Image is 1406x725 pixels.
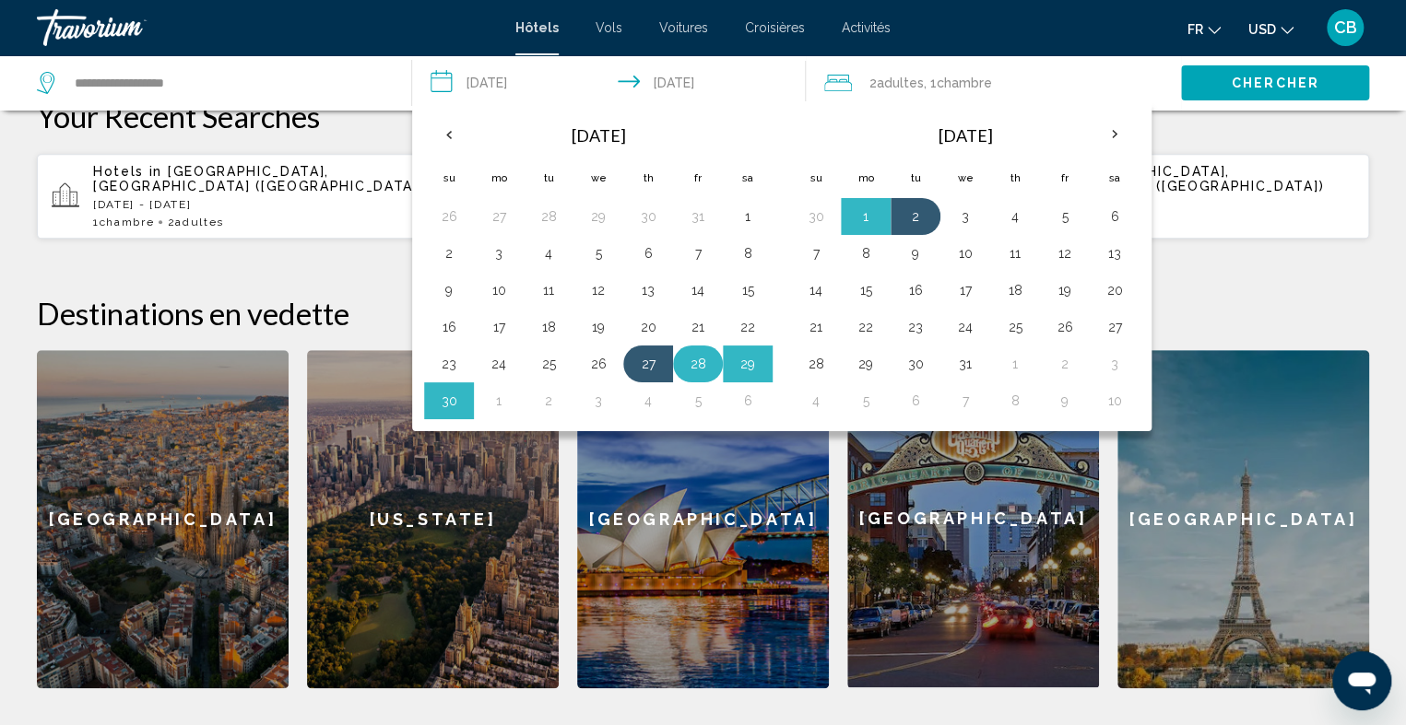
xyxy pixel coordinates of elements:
span: [GEOGRAPHIC_DATA], [GEOGRAPHIC_DATA] ([GEOGRAPHIC_DATA]) [994,164,1324,193]
button: Day 1 [851,204,880,229]
button: Day 6 [733,388,762,414]
span: Hotels in [93,164,162,179]
button: Day 8 [733,240,762,266]
button: Day 10 [951,240,980,266]
button: Hotels in [GEOGRAPHIC_DATA], [GEOGRAPHIC_DATA] ([GEOGRAPHIC_DATA])[DATE] - [DATE]1Chambre2Adultes [37,153,468,240]
a: Travorium [37,9,497,46]
a: Hôtels [515,20,559,35]
button: Day 27 [633,351,663,377]
button: Day 1 [1000,351,1030,377]
button: Day 18 [534,314,563,340]
button: Day 4 [1000,204,1030,229]
button: Day 3 [584,388,613,414]
button: Day 1 [733,204,762,229]
button: Day 2 [534,388,563,414]
iframe: Bouton de lancement de la fenêtre de messagerie [1332,651,1391,710]
button: Day 22 [851,314,880,340]
button: Travelers: 2 adults, 0 children [806,55,1181,111]
button: Day 13 [1100,240,1129,266]
button: Day 13 [633,277,663,303]
button: Day 7 [951,388,980,414]
button: Day 26 [584,351,613,377]
button: Day 26 [1050,314,1080,340]
div: [GEOGRAPHIC_DATA] [1117,350,1369,688]
button: Day 25 [1000,314,1030,340]
button: Day 10 [484,277,514,303]
button: Day 17 [484,314,514,340]
button: Hotels in [GEOGRAPHIC_DATA], [GEOGRAPHIC_DATA] ([GEOGRAPHIC_DATA])[DATE] - [DATE]1Chambre2Adultes [938,153,1369,240]
a: [US_STATE] [307,350,559,688]
button: User Menu [1321,8,1369,47]
a: [GEOGRAPHIC_DATA] [577,350,829,688]
button: Day 14 [801,277,831,303]
button: Day 2 [434,240,464,266]
button: Day 5 [584,240,613,266]
span: 2 [167,216,223,228]
button: Day 10 [1100,388,1129,414]
button: Day 6 [633,240,663,266]
a: Vols [596,20,622,35]
button: Day 22 [733,314,762,340]
button: Day 30 [801,204,831,229]
h2: Destinations en vedette [37,295,1369,332]
button: Day 6 [1100,204,1129,229]
button: Day 2 [901,204,930,229]
span: fr [1187,22,1203,37]
button: Change currency [1248,16,1294,42]
button: Day 27 [1100,314,1129,340]
a: [GEOGRAPHIC_DATA] [847,350,1099,688]
button: Day 7 [801,240,831,266]
button: Next month [1090,113,1140,156]
button: Day 15 [851,277,880,303]
p: Your Recent Searches [37,98,1369,134]
span: [GEOGRAPHIC_DATA], [GEOGRAPHIC_DATA] ([GEOGRAPHIC_DATA]) [93,164,423,193]
button: Day 19 [1050,277,1080,303]
span: CB [1334,18,1357,37]
span: Chambre [936,76,991,90]
button: Day 31 [683,204,713,229]
button: Day 18 [1000,277,1030,303]
p: [DATE] - [DATE] [93,198,454,211]
button: Day 12 [1050,240,1080,266]
span: , 1 [923,70,991,96]
button: Day 8 [851,240,880,266]
a: Voitures [659,20,708,35]
span: Activités [842,20,891,35]
span: 2 [868,70,923,96]
button: Day 16 [434,314,464,340]
button: Previous month [424,113,474,156]
button: Day 16 [901,277,930,303]
button: Day 26 [434,204,464,229]
button: Day 21 [683,314,713,340]
button: Day 23 [434,351,464,377]
th: [DATE] [841,113,1090,158]
button: Change language [1187,16,1221,42]
button: Day 4 [633,388,663,414]
button: Day 15 [733,277,762,303]
button: Day 11 [534,277,563,303]
p: [DATE] - [DATE] [994,198,1354,211]
button: Day 24 [951,314,980,340]
button: Day 4 [534,240,563,266]
span: Chambre [100,216,155,228]
button: Day 28 [683,351,713,377]
button: Day 24 [484,351,514,377]
button: Day 9 [901,240,930,266]
button: Day 9 [1050,388,1080,414]
button: Day 29 [851,351,880,377]
button: Day 30 [901,351,930,377]
button: Day 21 [801,314,831,340]
div: [GEOGRAPHIC_DATA] [847,350,1099,687]
span: USD [1248,22,1276,37]
div: [GEOGRAPHIC_DATA] [37,350,289,688]
button: Day 2 [1050,351,1080,377]
button: Day 28 [534,204,563,229]
button: Day 11 [1000,240,1030,266]
button: Day 29 [584,204,613,229]
button: Day 23 [901,314,930,340]
span: Adultes [175,216,224,228]
span: Croisières [745,20,805,35]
